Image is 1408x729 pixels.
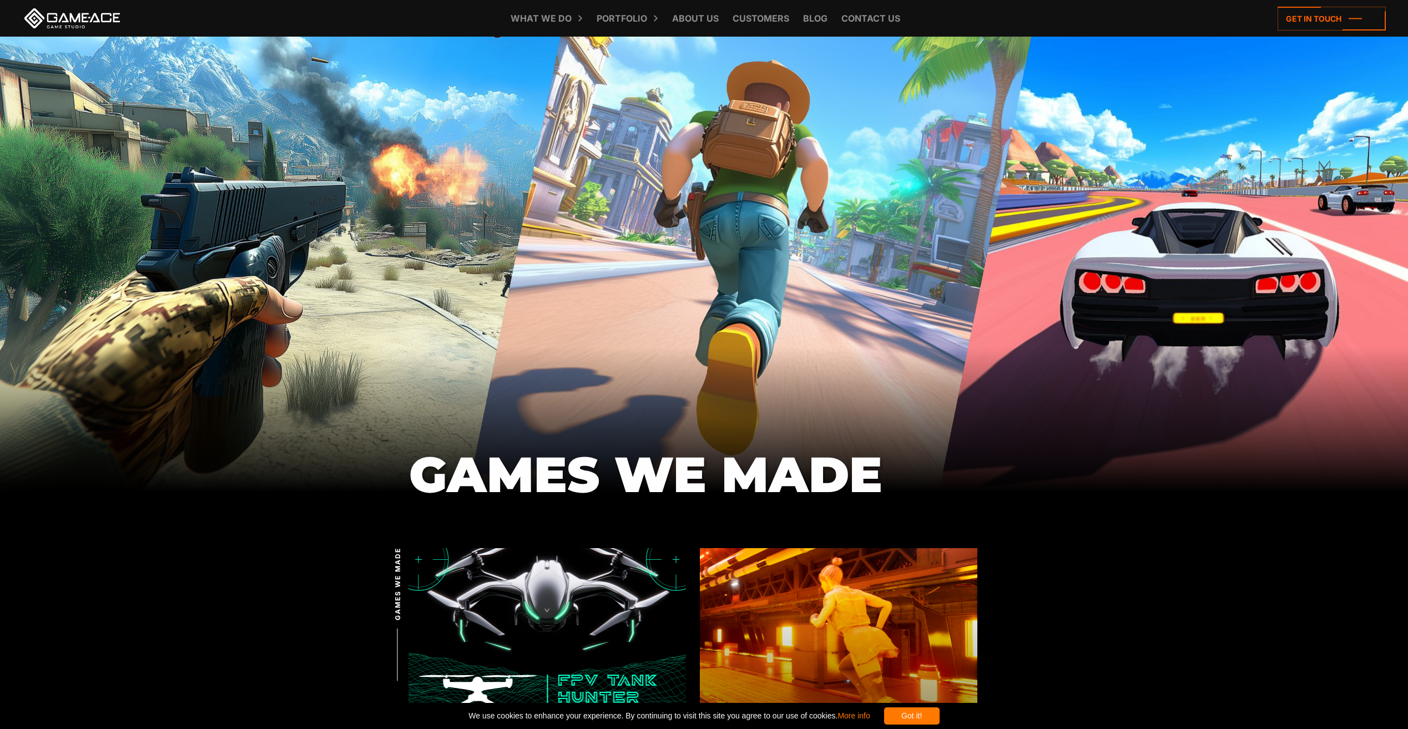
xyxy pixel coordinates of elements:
[884,707,940,725] div: Got it!
[837,711,870,720] a: More info
[1278,7,1386,31] a: Get in touch
[468,707,870,725] span: We use cookies to enhance your experience. By continuing to visit this site you agree to our use ...
[409,448,1000,502] h1: GAMES WE MADE
[393,548,403,620] span: GAMES WE MADE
